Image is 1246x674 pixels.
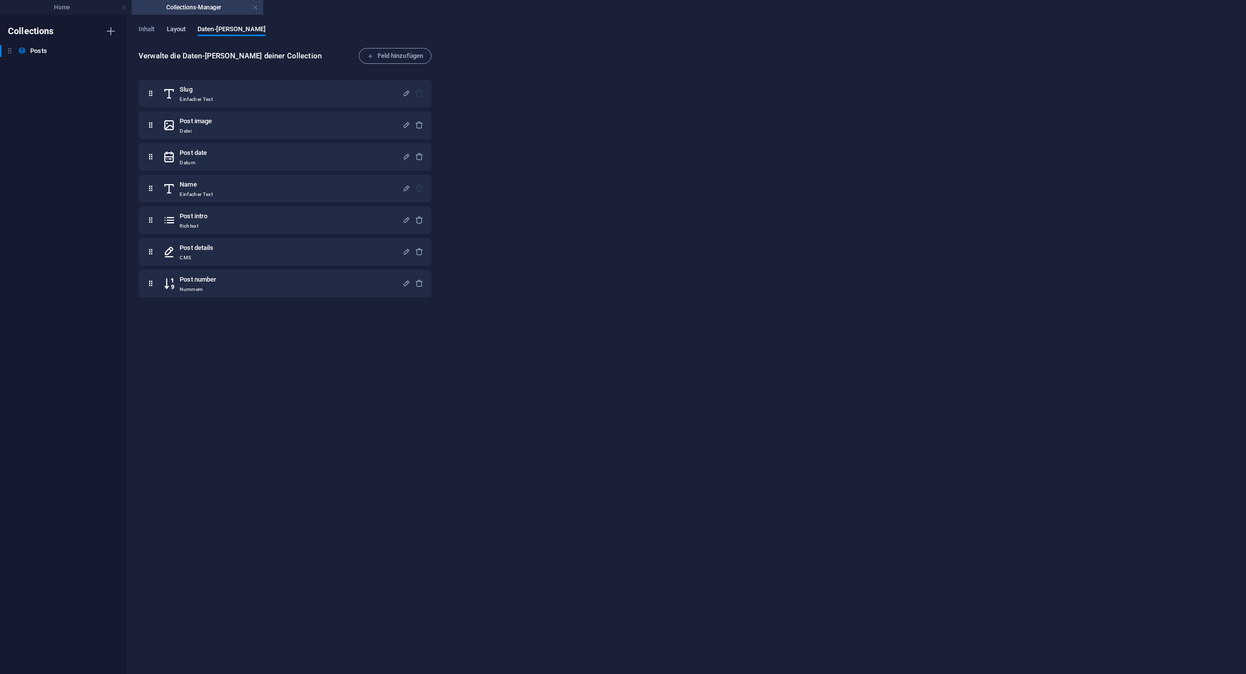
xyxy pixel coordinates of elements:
[167,23,186,37] span: Layout
[180,274,216,286] h6: Post number
[180,242,213,254] h6: Post details
[367,50,424,62] span: Feld hinzufügen
[197,23,266,37] span: Daten-[PERSON_NAME]
[132,2,263,13] h4: Collections-Manager
[180,210,207,222] h6: Post intro
[180,159,207,167] p: Datum
[139,50,359,62] h6: Verwalte die Daten-[PERSON_NAME] deiner Collection
[8,25,54,37] h6: Collections
[180,127,212,135] p: Datei
[180,96,213,103] p: Einfacher Text
[180,147,207,159] h6: Post date
[180,222,207,230] p: Richtext
[180,84,213,96] h6: Slug
[30,45,47,57] h6: Posts
[359,48,432,64] button: Feld hinzufügen
[180,286,216,293] p: Nummern
[180,191,213,198] p: Einfacher Text
[139,23,155,37] span: Inhalt
[180,115,212,127] h6: Post image
[180,179,213,191] h6: Name
[105,25,117,37] i: Neue Collection erstellen
[180,254,213,262] p: CMS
